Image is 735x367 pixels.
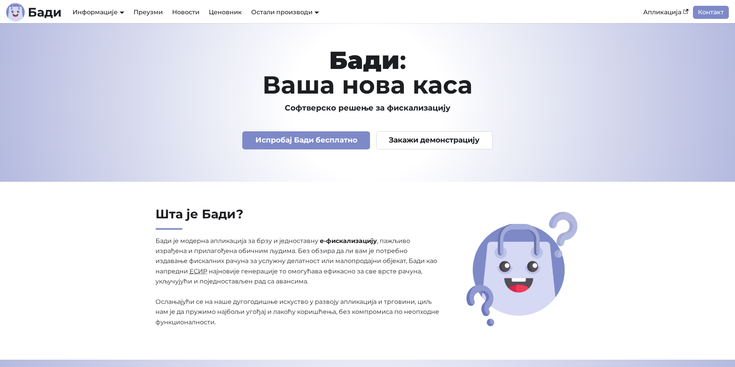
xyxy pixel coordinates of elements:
[189,268,207,275] abbr: Електронски систем за издавање рачуна
[6,3,62,22] a: ЛогоЛогоБади
[73,8,124,16] a: Информације
[242,131,370,149] a: Испробај Бади бесплатно
[639,6,693,19] a: Апликација
[376,131,493,149] a: Закажи демонстрацију
[167,6,204,19] a: Новости
[155,206,440,230] h2: Шта је Бади?
[251,8,319,16] a: Остали производи
[28,6,62,18] b: Бади
[129,6,167,19] a: Преузми
[320,237,377,245] strong: е-фискализацију
[464,209,580,329] img: Шта је Бади?
[119,103,616,113] h3: Софтверско решење за фискализацију
[693,6,729,19] a: Контакт
[329,45,400,75] strong: Бади
[119,48,616,97] h1: : Ваша нова каса
[204,6,247,19] a: Ценовник
[155,236,440,328] p: Бади је модерна апликација за брзу и једноставну , пажљиво израђена и прилагођена обичним људима....
[6,3,25,22] img: Лого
